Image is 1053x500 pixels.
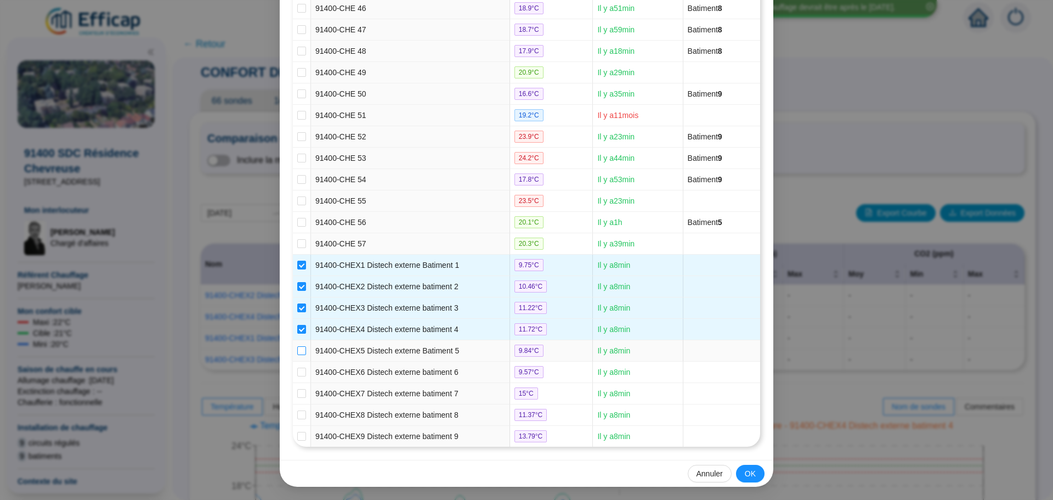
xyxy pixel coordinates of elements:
[597,175,635,184] span: Il y a 53 min
[514,45,544,57] span: 17.9 °C
[736,465,765,482] button: OK
[597,411,630,419] span: Il y a 8 min
[597,132,635,141] span: Il y a 23 min
[688,154,722,162] span: Batiment
[311,19,510,41] td: 91400-CHE 47
[311,297,510,319] td: 91400-CHEX3 Distech externe batiment 3
[311,426,510,447] td: 91400-CHEX9 Distech externe batiment 9
[514,323,547,335] span: 11.72 °C
[514,131,544,143] span: 23.9 °C
[688,465,732,482] button: Annuler
[311,340,510,362] td: 91400-CHEX5 Distech externe Batiment 5
[311,190,510,212] td: 91400-CHE 55
[514,173,544,186] span: 17.8 °C
[311,405,510,426] td: 91400-CHEX8 Distech externe batiment 8
[514,2,544,14] span: 18.9 °C
[688,25,722,34] span: Batiment
[311,319,510,340] td: 91400-CHEX4 Distech externe batiment 4
[311,83,510,105] td: 91400-CHE 50
[597,282,630,291] span: Il y a 8 min
[688,175,722,184] span: Batiment
[697,468,723,480] span: Annuler
[514,109,544,121] span: 19.2 °C
[311,148,510,169] td: 91400-CHE 53
[311,212,510,233] td: 91400-CHE 56
[597,239,635,248] span: Il y a 39 min
[597,304,630,312] span: Il y a 8 min
[311,383,510,405] td: 91400-CHEX7 Distech externe batiment 7
[311,126,510,148] td: 91400-CHE 52
[688,4,722,13] span: Batiment
[311,41,510,62] td: 91400-CHE 48
[514,259,544,271] span: 9.75 °C
[597,89,635,98] span: Il y a 35 min
[514,345,544,357] span: 9.84 °C
[514,152,544,164] span: 24.2 °C
[514,24,544,36] span: 18.7 °C
[597,47,635,55] span: Il y a 18 min
[597,111,638,120] span: Il y a 11 mois
[311,105,510,126] td: 91400-CHE 51
[311,255,510,276] td: 91400-CHEX1 Distech externe Batiment 1
[688,47,722,55] span: Batiment
[718,47,722,55] span: 8
[597,154,635,162] span: Il y a 44 min
[311,62,510,83] td: 91400-CHE 49
[311,276,510,297] td: 91400-CHEX2 Distech externe batiment 2
[514,238,544,250] span: 20.3 °C
[597,261,630,269] span: Il y a 8 min
[597,368,630,377] span: Il y a 8 min
[745,468,756,480] span: OK
[597,346,630,355] span: Il y a 8 min
[688,132,722,141] span: Batiment
[311,169,510,190] td: 91400-CHE 54
[597,218,622,227] span: Il y a 1 h
[514,195,544,207] span: 23.5 °C
[718,4,722,13] span: 8
[718,25,722,34] span: 8
[514,302,547,314] span: 11.22 °C
[718,89,722,98] span: 9
[718,132,722,141] span: 9
[718,218,722,227] span: 5
[688,89,722,98] span: Batiment
[597,325,630,334] span: Il y a 8 min
[514,387,538,400] span: 15 °C
[514,66,544,78] span: 20.9 °C
[514,216,544,228] span: 20.1 °C
[597,68,635,77] span: Il y a 29 min
[718,154,722,162] span: 9
[311,362,510,383] td: 91400-CHEX6 Distech externe batiment 6
[514,366,544,378] span: 9.57 °C
[688,218,722,227] span: Batiment
[597,432,630,441] span: Il y a 8 min
[514,430,547,442] span: 13.79 °C
[311,233,510,255] td: 91400-CHE 57
[597,4,635,13] span: Il y a 51 min
[597,25,635,34] span: Il y a 59 min
[514,280,547,293] span: 10.46 °C
[597,196,635,205] span: Il y a 23 min
[514,409,547,421] span: 11.37 °C
[514,88,544,100] span: 16.6 °C
[597,389,630,398] span: Il y a 8 min
[718,175,722,184] span: 9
